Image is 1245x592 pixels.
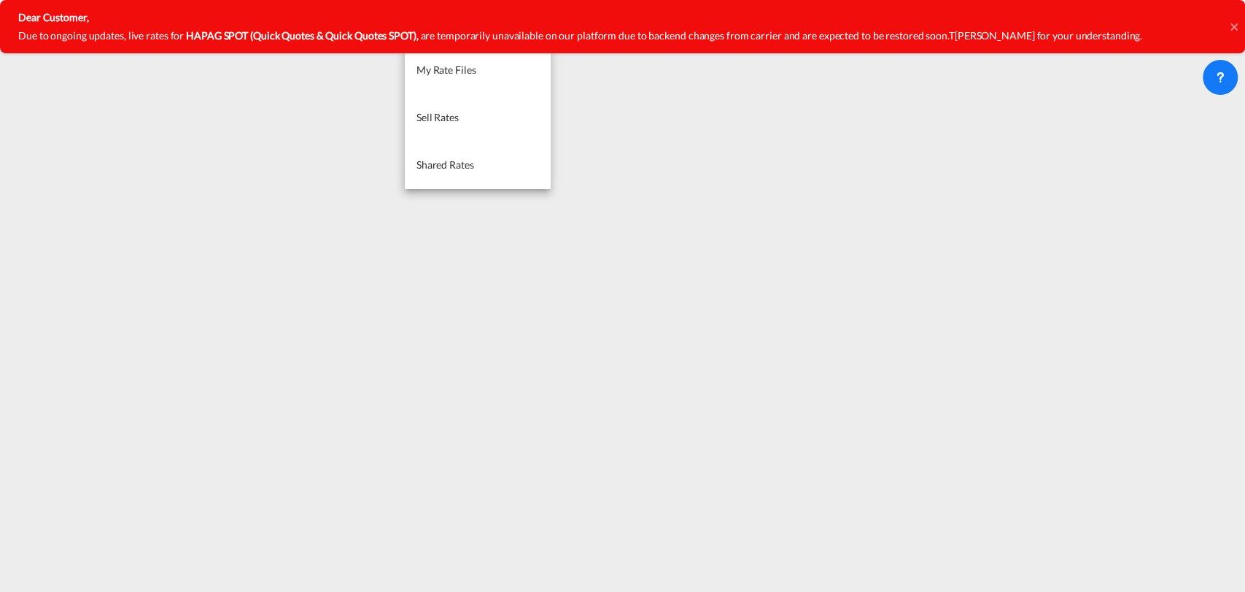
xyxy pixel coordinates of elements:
[405,94,551,142] a: Sell Rates
[416,158,474,171] span: Shared Rates
[416,64,476,76] span: My Rate Files
[416,111,459,123] span: Sell Rates
[405,47,551,94] a: My Rate Files
[405,142,551,189] a: Shared Rates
